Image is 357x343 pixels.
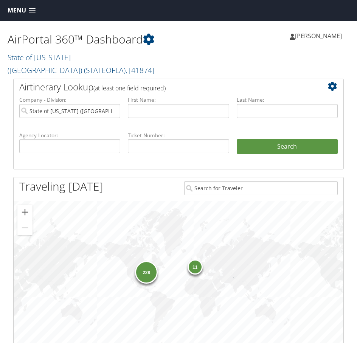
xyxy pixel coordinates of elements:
span: (at least one field required) [93,84,166,92]
button: Zoom out [17,220,33,235]
a: [PERSON_NAME] [290,25,349,47]
h2: Airtinerary Lookup [19,81,310,93]
span: ( STATEOFLA ) [84,65,126,75]
label: Company - Division: [19,96,120,104]
label: Last Name: [237,96,338,104]
input: Search for Traveler [184,181,338,195]
button: Zoom in [17,205,33,220]
span: [PERSON_NAME] [295,32,342,40]
span: Menu [8,7,26,14]
a: Menu [4,4,39,17]
div: 11 [188,259,203,274]
a: State of [US_STATE] ([GEOGRAPHIC_DATA]) [8,52,154,75]
div: 228 [135,261,158,284]
h1: AirPortal 360™ Dashboard [8,31,178,47]
span: , [ 41874 ] [126,65,154,75]
button: Search [237,139,338,154]
h1: Traveling [DATE] [19,178,103,194]
label: Agency Locator: [19,132,120,139]
label: First Name: [128,96,229,104]
label: Ticket Number: [128,132,229,139]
